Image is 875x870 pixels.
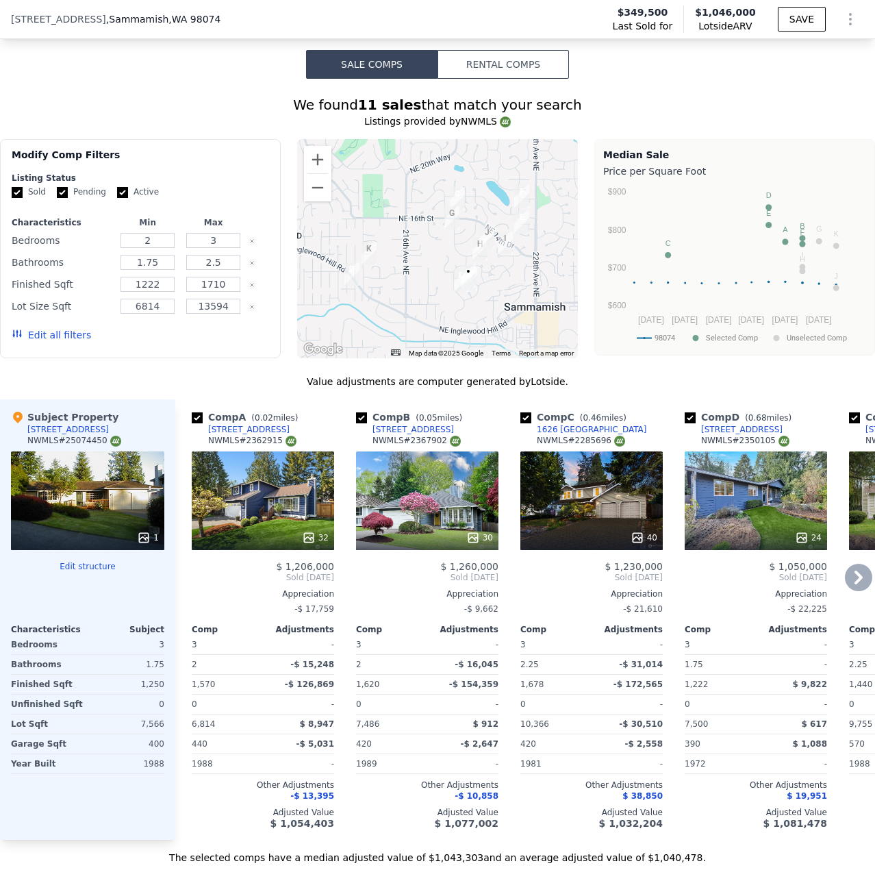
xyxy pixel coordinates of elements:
[11,410,118,424] div: Subject Property
[208,424,290,435] div: [STREET_ADDRESS]
[192,754,260,773] div: 1988
[11,561,164,572] button: Edit structure
[623,604,663,614] span: -$ 21,610
[192,699,197,709] span: 0
[701,435,789,447] div: NWMLS # 2350105
[255,413,273,423] span: 0.02
[249,238,255,244] button: Clear
[285,680,334,689] span: -$ 126,869
[192,640,197,649] span: 3
[603,162,866,181] div: Price per Square Foot
[801,719,827,729] span: $ 617
[520,780,663,791] div: Other Adjustments
[57,186,106,198] label: Pending
[106,12,221,26] span: , Sammamish
[603,148,866,162] div: Median Sale
[608,263,626,273] text: $700
[472,237,487,260] div: 22417 NE 12th Ct
[738,315,764,325] text: [DATE]
[356,754,424,773] div: 1989
[461,739,498,749] span: -$ 2,647
[492,349,511,357] a: Terms (opens in new tab)
[778,436,789,447] img: NWMLS Logo
[137,531,159,545] div: 1
[12,187,23,198] input: Sold
[290,660,334,669] span: -$ 15,248
[756,624,827,635] div: Adjustments
[594,635,663,654] div: -
[11,754,85,773] div: Year Built
[372,435,461,447] div: NWMLS # 2367902
[410,413,468,423] span: ( miles)
[619,660,663,669] span: -$ 31,014
[783,225,788,234] text: A
[592,624,663,635] div: Adjustments
[192,588,334,599] div: Appreciation
[192,572,334,583] span: Sold [DATE]
[294,604,334,614] span: -$ 17,759
[90,695,164,714] div: 0
[479,225,494,249] div: 22417 NE 13th Ct
[11,695,85,714] div: Unfinished Sqft
[356,699,362,709] span: 0
[701,424,783,435] div: [STREET_ADDRESS]
[12,148,269,173] div: Modify Comp Filters
[685,680,708,689] span: 1,222
[249,260,255,266] button: Clear
[520,699,526,709] span: 0
[12,275,112,294] div: Finished Sqft
[759,754,827,773] div: -
[608,301,626,310] text: $600
[793,739,827,749] span: $ 1,088
[419,413,437,423] span: 0.05
[192,655,260,674] div: 2
[787,791,827,801] span: $ 19,951
[183,217,244,228] div: Max
[304,174,331,201] button: Zoom out
[192,680,215,689] span: 1,570
[449,680,498,689] span: -$ 154,359
[266,754,334,773] div: -
[409,349,483,357] span: Map data ©2025 Google
[759,695,827,714] div: -
[498,232,513,255] div: 22524 NE 12th Pl
[806,315,832,325] text: [DATE]
[583,413,601,423] span: 0.46
[90,675,164,694] div: 1,250
[763,818,827,829] span: $ 1,081,478
[619,719,663,729] span: -$ 30,510
[603,181,863,352] svg: A chart.
[520,640,526,649] span: 3
[356,780,498,791] div: Other Adjustments
[748,413,767,423] span: 0.68
[520,739,536,749] span: 420
[520,624,592,635] div: Comp
[672,315,698,325] text: [DATE]
[685,739,700,749] span: 390
[356,572,498,583] span: Sold [DATE]
[613,680,663,689] span: -$ 172,565
[356,624,427,635] div: Comp
[356,807,498,818] div: Adjusted Value
[706,334,758,343] text: Selected Comp
[834,229,839,238] text: K
[266,635,334,654] div: -
[356,719,379,729] span: 7,486
[520,588,663,599] div: Appreciation
[800,255,805,263] text: H
[118,217,178,228] div: Min
[519,349,574,357] a: Report a map error
[117,187,128,198] input: Active
[618,5,668,19] span: $349,500
[849,719,872,729] span: 9,755
[605,561,663,572] span: $ 1,230,000
[12,297,112,316] div: Lot Size Sqft
[246,413,303,423] span: ( miles)
[11,734,85,754] div: Garage Sqft
[90,734,164,754] div: 400
[537,424,647,435] div: 1626 [GEOGRAPHIC_DATA]
[464,604,498,614] span: -$ 9,662
[356,640,362,649] span: 3
[249,282,255,288] button: Clear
